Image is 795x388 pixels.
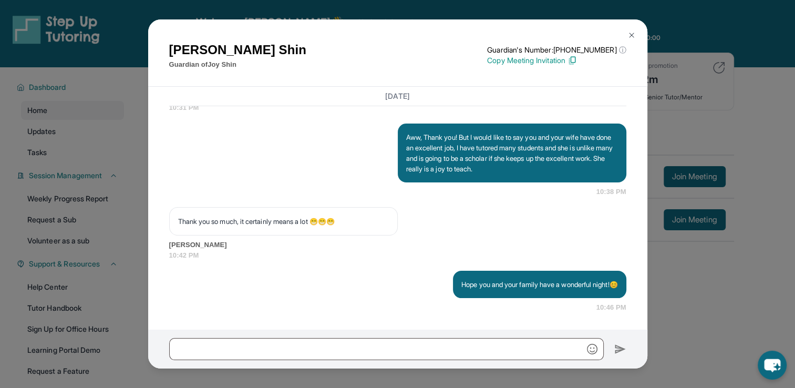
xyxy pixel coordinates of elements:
[169,59,306,70] p: Guardian of Joy Shin
[487,55,626,66] p: Copy Meeting Invitation
[169,40,306,59] h1: [PERSON_NAME] Shin
[596,302,626,313] span: 10:46 PM
[758,351,787,380] button: chat-button
[587,344,597,354] img: Emoji
[178,216,389,227] p: Thank you so much, it certainly means a lot 😁😁😁
[618,45,626,55] span: ⓘ
[567,56,577,65] img: Copy Icon
[169,250,626,261] span: 10:42 PM
[169,240,626,250] span: [PERSON_NAME]
[614,343,626,355] img: Send icon
[406,132,618,174] p: Aww, Thank you! But I would like to say you and your wife have done an excellent job, I have tuto...
[169,91,626,101] h3: [DATE]
[627,31,636,39] img: Close Icon
[487,45,626,55] p: Guardian's Number: [PHONE_NUMBER]
[169,103,626,113] span: 10:31 PM
[461,279,617,290] p: Hope you and your family have a wonderful night!😊
[596,187,626,197] span: 10:38 PM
